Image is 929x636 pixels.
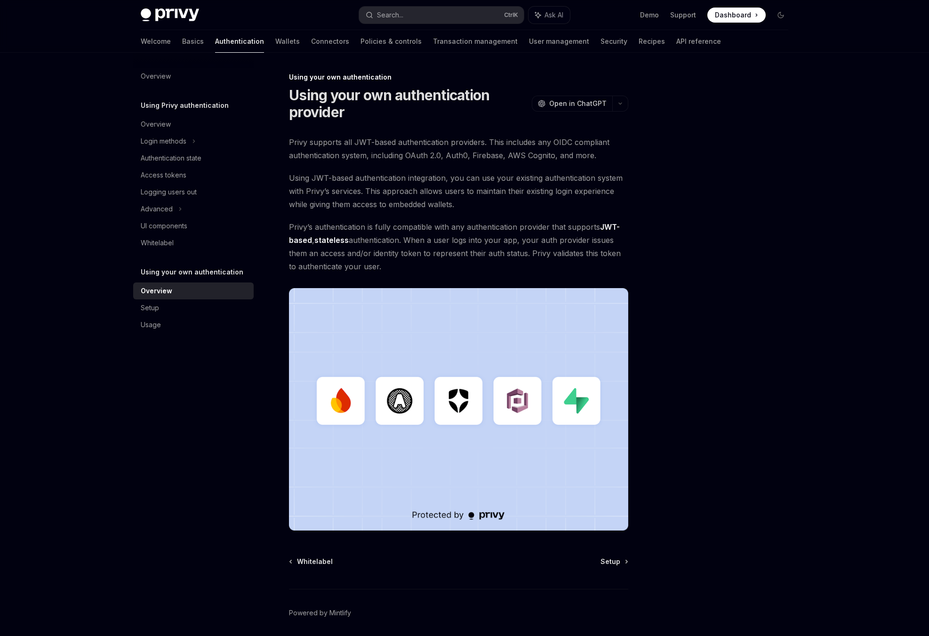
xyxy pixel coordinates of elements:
[141,285,172,297] div: Overview
[601,30,627,53] a: Security
[133,150,254,167] a: Authentication state
[141,203,173,215] div: Advanced
[311,30,349,53] a: Connectors
[141,319,161,330] div: Usage
[549,99,607,108] span: Open in ChatGPT
[133,299,254,316] a: Setup
[182,30,204,53] a: Basics
[141,266,243,278] h5: Using your own authentication
[639,30,665,53] a: Recipes
[504,11,518,19] span: Ctrl K
[601,557,627,566] a: Setup
[141,153,201,164] div: Authentication state
[289,136,628,162] span: Privy supports all JWT-based authentication providers. This includes any OIDC compliant authentic...
[141,220,187,232] div: UI components
[433,30,518,53] a: Transaction management
[133,68,254,85] a: Overview
[529,7,570,24] button: Ask AI
[133,167,254,184] a: Access tokens
[141,100,229,111] h5: Using Privy authentication
[289,220,628,273] span: Privy’s authentication is fully compatible with any authentication provider that supports , authe...
[141,302,159,314] div: Setup
[676,30,721,53] a: API reference
[133,234,254,251] a: Whitelabel
[141,169,186,181] div: Access tokens
[289,288,628,531] img: JWT-based auth splash
[359,7,524,24] button: Search...CtrlK
[707,8,766,23] a: Dashboard
[215,30,264,53] a: Authentication
[670,10,696,20] a: Support
[377,9,403,21] div: Search...
[601,557,620,566] span: Setup
[640,10,659,20] a: Demo
[545,10,563,20] span: Ask AI
[773,8,788,23] button: Toggle dark mode
[141,136,186,147] div: Login methods
[715,10,751,20] span: Dashboard
[141,71,171,82] div: Overview
[529,30,589,53] a: User management
[289,171,628,211] span: Using JWT-based authentication integration, you can use your existing authentication system with ...
[133,282,254,299] a: Overview
[290,557,333,566] a: Whitelabel
[133,316,254,333] a: Usage
[141,8,199,22] img: dark logo
[360,30,422,53] a: Policies & controls
[133,217,254,234] a: UI components
[289,608,351,618] a: Powered by Mintlify
[141,30,171,53] a: Welcome
[275,30,300,53] a: Wallets
[141,119,171,130] div: Overview
[297,557,333,566] span: Whitelabel
[141,186,197,198] div: Logging users out
[289,87,528,121] h1: Using your own authentication provider
[133,184,254,201] a: Logging users out
[141,237,174,249] div: Whitelabel
[314,235,349,245] a: stateless
[133,116,254,133] a: Overview
[532,96,612,112] button: Open in ChatGPT
[289,72,628,82] div: Using your own authentication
